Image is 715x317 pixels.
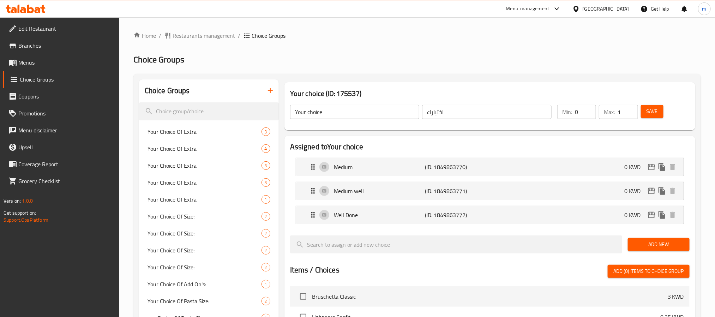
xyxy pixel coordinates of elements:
[18,41,114,50] span: Branches
[262,213,270,220] span: 2
[18,126,114,134] span: Menu disclaimer
[3,88,119,105] a: Coupons
[647,107,658,116] span: Save
[334,187,425,195] p: Medium well
[148,263,262,271] span: Your Choice Of Size:
[3,173,119,190] a: Grocery Checklist
[145,85,190,96] h2: Choice Groups
[139,191,279,208] div: Your Choice Of Extra1
[657,162,667,172] button: duplicate
[641,105,663,118] button: Save
[262,247,270,254] span: 2
[148,195,262,204] span: Your Choice Of Extra
[3,37,119,54] a: Branches
[133,52,184,67] span: Choice Groups
[262,230,270,237] span: 2
[262,127,270,136] div: Choices
[148,246,262,255] span: Your Choice Of Size:
[296,206,684,224] div: Expand
[262,212,270,221] div: Choices
[139,140,279,157] div: Your Choice Of Extra4
[18,160,114,168] span: Coverage Report
[148,297,262,305] span: Your Choice Of Pasta Size:
[3,156,119,173] a: Coverage Report
[667,186,678,196] button: delete
[3,54,119,71] a: Menus
[173,31,235,40] span: Restaurants management
[148,127,262,136] span: Your Choice Of Extra
[702,5,707,13] span: m
[646,162,657,172] button: edit
[262,281,270,288] span: 1
[262,145,270,152] span: 4
[139,123,279,140] div: Your Choice Of Extra3
[148,178,262,187] span: Your Choice Of Extra
[148,161,262,170] span: Your Choice Of Extra
[148,212,262,221] span: Your Choice Of Size:
[18,58,114,67] span: Menus
[613,267,684,276] span: Add (0) items to choice group
[139,174,279,191] div: Your Choice Of Extra3
[657,186,667,196] button: duplicate
[425,211,486,219] p: (ID: 1849863772)
[562,108,572,116] p: Min:
[262,297,270,305] div: Choices
[18,177,114,185] span: Grocery Checklist
[296,289,311,304] span: Select choice
[262,246,270,255] div: Choices
[262,162,270,169] span: 3
[139,225,279,242] div: Your Choice Of Size:2
[628,238,690,251] button: Add New
[139,157,279,174] div: Your Choice Of Extra3
[624,163,646,171] p: 0 KWD
[4,208,36,217] span: Get support on:
[334,211,425,219] p: Well Done
[164,31,235,40] a: Restaurants management
[133,31,701,40] nav: breadcrumb
[262,264,270,271] span: 2
[139,242,279,259] div: Your Choice Of Size:2
[425,187,486,195] p: (ID: 1849863771)
[262,196,270,203] span: 1
[3,71,119,88] a: Choice Groups
[22,196,33,205] span: 1.0.0
[238,31,241,40] li: /
[3,20,119,37] a: Edit Restaurant
[506,5,549,13] div: Menu-management
[262,280,270,288] div: Choices
[262,128,270,135] span: 3
[646,210,657,220] button: edit
[139,293,279,310] div: Your Choice Of Pasta Size:2
[334,163,425,171] p: Medium
[252,31,286,40] span: Choice Groups
[139,259,279,276] div: Your Choice Of Size:2
[667,162,678,172] button: delete
[608,265,690,278] button: Add (0) items to choice group
[4,215,48,225] a: Support.OpsPlatform
[262,195,270,204] div: Choices
[290,203,690,227] li: Expand
[668,292,684,301] p: 3 KWD
[646,186,657,196] button: edit
[262,298,270,305] span: 2
[624,187,646,195] p: 0 KWD
[262,229,270,238] div: Choices
[312,292,668,301] span: Bruschetta Classic
[290,265,340,275] h2: Items / Choices
[583,5,629,13] div: [GEOGRAPHIC_DATA]
[20,75,114,84] span: Choice Groups
[3,139,119,156] a: Upsell
[633,240,684,249] span: Add New
[18,24,114,33] span: Edit Restaurant
[657,210,667,220] button: duplicate
[604,108,615,116] p: Max:
[4,196,21,205] span: Version:
[139,208,279,225] div: Your Choice Of Size:2
[18,143,114,151] span: Upsell
[148,229,262,238] span: Your Choice Of Size:
[624,211,646,219] p: 0 KWD
[148,144,262,153] span: Your Choice Of Extra
[290,179,690,203] li: Expand
[3,105,119,122] a: Promotions
[262,161,270,170] div: Choices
